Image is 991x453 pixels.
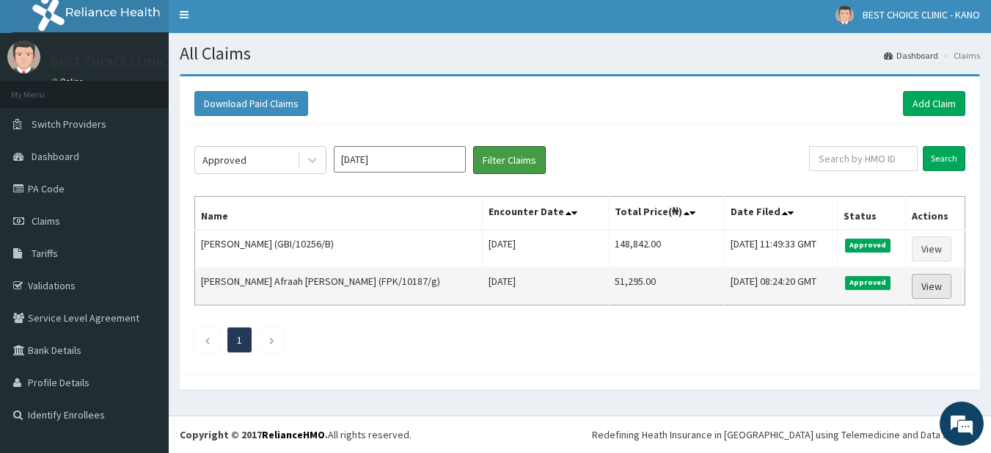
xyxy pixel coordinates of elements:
td: [DATE] 08:24:20 GMT [725,268,837,305]
li: Claims [940,49,980,62]
div: Approved [202,153,246,167]
span: We're online! [85,134,202,282]
th: Actions [905,197,965,231]
td: [DATE] 11:49:33 GMT [725,230,837,268]
a: Dashboard [884,49,938,62]
a: Online [51,76,87,87]
input: Search by HMO ID [809,146,918,171]
a: Previous page [204,333,211,347]
input: Search [923,146,965,171]
td: [PERSON_NAME] Afraah [PERSON_NAME] (FPK/10187/g) [195,268,483,305]
td: [DATE] [483,268,608,305]
div: Redefining Heath Insurance in [GEOGRAPHIC_DATA] using Telemedicine and Data Science! [592,427,980,442]
h1: All Claims [180,44,980,63]
a: Page 1 is your current page [237,333,242,347]
td: 148,842.00 [608,230,725,268]
p: BEST CHOICE CLINIC - KANO [51,56,210,69]
td: 51,295.00 [608,268,725,305]
input: Select Month and Year [334,146,466,173]
span: Tariffs [32,247,58,260]
a: View [912,274,951,299]
button: Download Paid Claims [194,91,308,116]
a: RelianceHMO [262,428,325,441]
span: Switch Providers [32,117,106,131]
button: Filter Claims [473,146,546,174]
img: d_794563401_company_1708531726252_794563401 [27,73,59,110]
footer: All rights reserved. [169,416,991,453]
strong: Copyright © 2017 . [180,428,328,441]
img: User Image [835,6,854,24]
textarea: Type your message and hit 'Enter' [7,299,279,350]
td: [DATE] [483,230,608,268]
img: User Image [7,40,40,73]
th: Status [837,197,905,231]
td: [PERSON_NAME] (GBI/10256/B) [195,230,483,268]
th: Date Filed [725,197,837,231]
div: Chat with us now [76,82,246,101]
th: Encounter Date [483,197,608,231]
span: Claims [32,214,60,228]
div: Minimize live chat window [241,7,276,43]
th: Total Price(₦) [608,197,725,231]
a: Add Claim [903,91,965,116]
span: Approved [845,276,891,289]
span: BEST CHOICE CLINIC - KANO [863,8,980,21]
a: Next page [268,333,275,347]
span: Approved [845,239,891,252]
span: Dashboard [32,150,79,163]
th: Name [195,197,483,231]
a: View [912,236,951,261]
